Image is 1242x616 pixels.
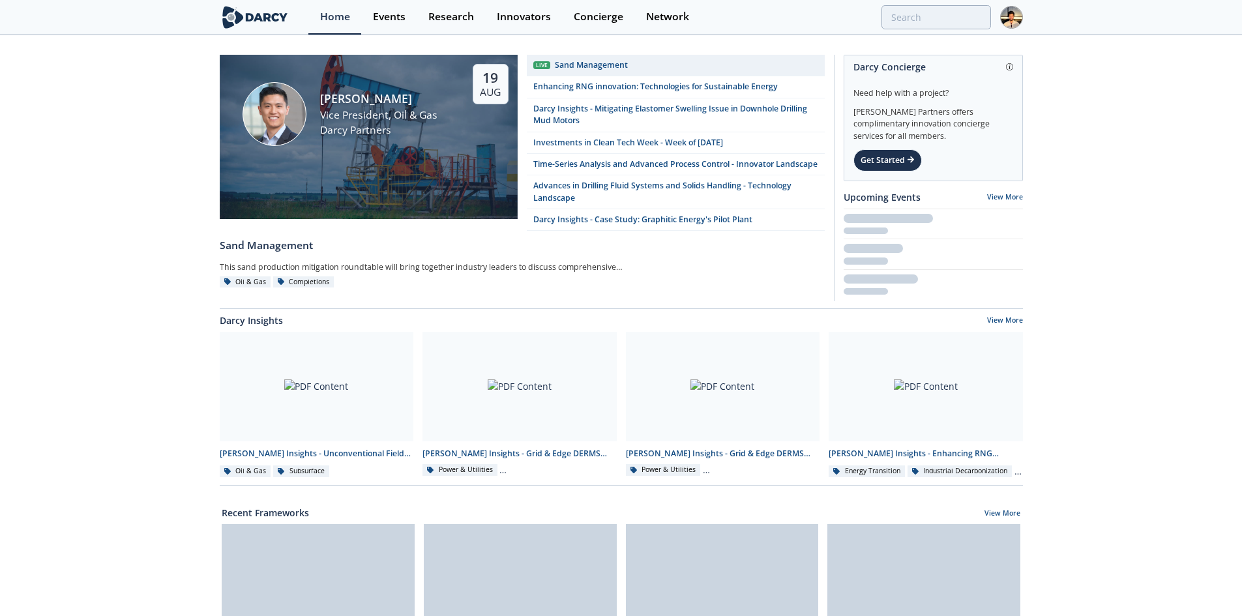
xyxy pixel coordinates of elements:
input: Advanced Search [881,5,991,29]
div: Oil & Gas [220,276,271,288]
img: information.svg [1006,63,1013,70]
div: [PERSON_NAME] Insights - Grid & Edge DERMS Integration [422,448,617,460]
div: Vice President, Oil & Gas [320,108,437,123]
div: Need help with a project? [853,78,1013,99]
div: [PERSON_NAME] Insights - Grid & Edge DERMS Consolidated Deck [626,448,820,460]
div: Home [320,12,350,22]
div: Network [646,12,689,22]
div: [PERSON_NAME] Insights - Unconventional Field Development Optimization through Geochemical Finger... [220,448,414,460]
div: Live [533,61,550,70]
a: Ron Sasaki [PERSON_NAME] Vice President, Oil & Gas Darcy Partners 19 Aug [220,55,518,231]
div: Aug [480,86,501,99]
div: [PERSON_NAME] Partners offers complimentary innovation concierge services for all members. [853,99,1013,142]
div: [PERSON_NAME] Insights - Enhancing RNG innovation [829,448,1023,460]
div: Research [428,12,474,22]
div: Events [373,12,406,22]
a: Investments in Clean Tech Week - Week of [DATE] [527,132,825,154]
div: Sand Management [220,238,825,254]
div: This sand production mitigation roundtable will bring together industry leaders to discuss compre... [220,258,658,276]
div: Concierge [574,12,623,22]
a: Darcy Insights [220,314,283,327]
a: View More [984,508,1020,520]
a: PDF Content [PERSON_NAME] Insights - Unconventional Field Development Optimization through Geoche... [215,332,419,478]
a: View More [987,192,1023,201]
a: View More [987,315,1023,327]
div: Darcy Partners [320,123,437,138]
div: Oil & Gas [220,465,271,477]
div: Enhancing RNG innovation: Technologies for Sustainable Energy [533,81,778,93]
iframe: chat widget [1187,564,1229,603]
a: Darcy Insights - Case Study: Graphitic Energy's Pilot Plant [527,209,825,231]
div: Industrial Decarbonization [908,465,1013,477]
div: Power & Utilities [626,464,701,476]
a: PDF Content [PERSON_NAME] Insights - Enhancing RNG innovation Energy Transition Industrial Decarb... [824,332,1028,478]
img: logo-wide.svg [220,6,291,29]
a: Upcoming Events [844,190,921,204]
div: 19 [480,69,501,86]
img: Ron Sasaki [243,82,306,146]
a: Darcy Insights - Mitigating Elastomer Swelling Issue in Downhole Drilling Mud Motors [527,98,825,132]
div: [PERSON_NAME] [320,90,437,107]
div: Get Started [853,149,922,171]
div: Energy Transition [829,465,905,477]
div: Completions [273,276,334,288]
a: Recent Frameworks [222,506,309,520]
div: Subsurface [273,465,329,477]
a: PDF Content [PERSON_NAME] Insights - Grid & Edge DERMS Consolidated Deck Power & Utilities [621,332,825,478]
div: Darcy Concierge [853,55,1013,78]
div: Innovators [497,12,551,22]
a: PDF Content [PERSON_NAME] Insights - Grid & Edge DERMS Integration Power & Utilities [418,332,621,478]
a: Live Sand Management [527,55,825,76]
a: Enhancing RNG innovation: Technologies for Sustainable Energy [527,76,825,98]
div: Power & Utilities [422,464,497,476]
a: Advances in Drilling Fluid Systems and Solids Handling - Technology Landscape [527,175,825,209]
img: Profile [1000,6,1023,29]
a: Time-Series Analysis and Advanced Process Control - Innovator Landscape [527,154,825,175]
a: Sand Management [220,231,825,253]
div: Sand Management [555,59,628,71]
